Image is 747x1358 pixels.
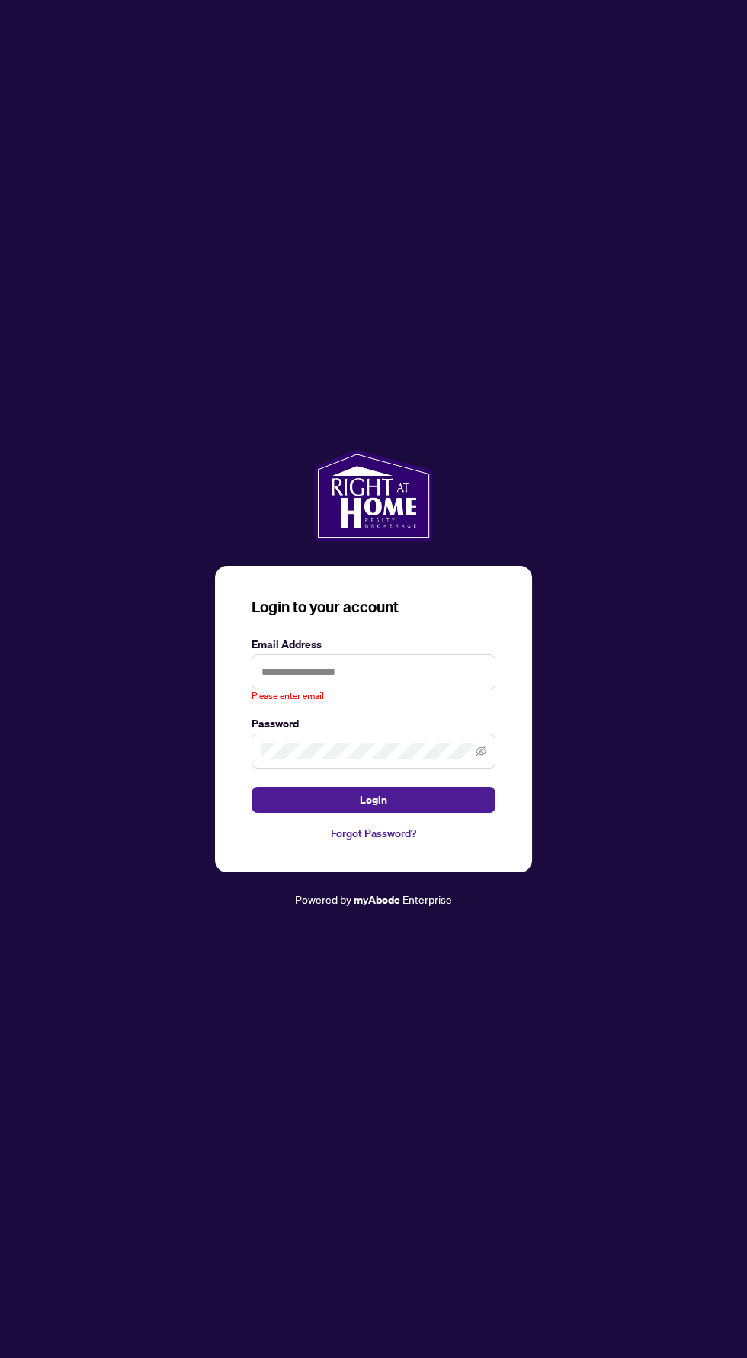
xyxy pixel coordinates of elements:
img: ma-logo [314,450,432,541]
button: Login [252,787,495,813]
span: Enterprise [402,892,452,906]
label: Email Address [252,636,495,653]
a: myAbode [354,891,400,908]
span: Login [360,788,387,812]
span: Powered by [295,892,351,906]
span: Please enter email [252,689,324,704]
a: Forgot Password? [252,825,495,842]
span: eye-invisible [476,746,486,756]
h3: Login to your account [252,596,495,618]
label: Password [252,715,495,732]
